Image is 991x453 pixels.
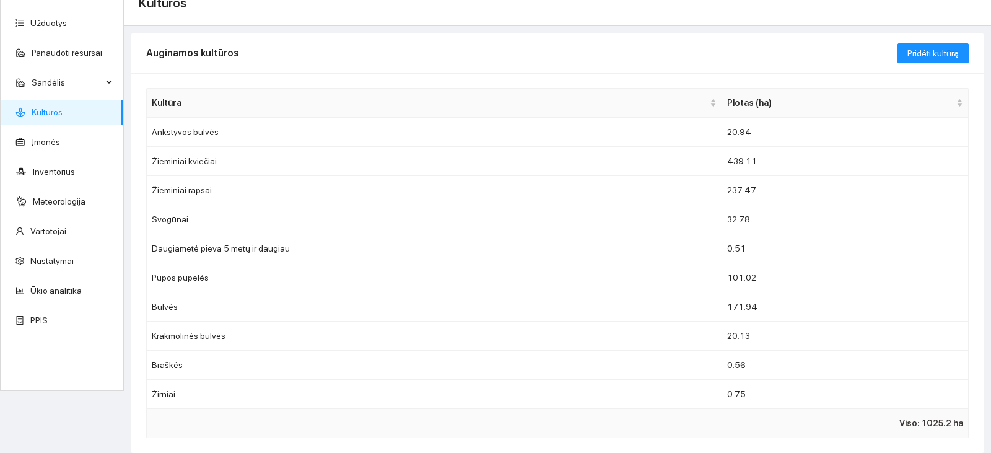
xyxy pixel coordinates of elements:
a: Inventorius [33,167,75,177]
td: Žieminiai kviečiai [147,147,722,176]
a: Užduotys [30,18,67,28]
td: 439.11 [722,147,969,176]
div: Auginamos kultūros [146,35,897,71]
a: Meteorologija [33,196,85,206]
a: PPIS [30,315,48,325]
span: Viso: 1025.2 ha [899,416,963,430]
td: Daugiametė pieva 5 metų ir daugiau [147,234,722,263]
td: Pupos pupelės [147,263,722,292]
td: Braškės [147,351,722,380]
a: Nustatymai [30,256,74,266]
td: 171.94 [722,292,969,322]
a: Vartotojai [30,226,66,236]
td: Ankstyvos bulvės [147,118,722,147]
span: Sandėlis [32,70,102,95]
td: 20.13 [722,322,969,351]
td: 20.94 [722,118,969,147]
a: Kultūros [32,107,63,117]
td: 0.51 [722,234,969,263]
td: Svogūnai [147,205,722,234]
button: Pridėti kultūrą [897,43,969,63]
td: 237.47 [722,176,969,205]
a: Panaudoti resursai [32,48,102,58]
th: this column's title is Kultūra,this column is sortable [147,89,722,118]
a: Įmonės [32,137,60,147]
td: 0.56 [722,351,969,380]
td: 32.78 [722,205,969,234]
a: Ūkio analitika [30,286,82,296]
td: Krakmolinės bulvės [147,322,722,351]
span: Pridėti kultūrą [907,46,959,60]
span: Kultūra [152,96,707,110]
td: Žirniai [147,380,722,409]
span: Plotas (ha) [727,96,954,110]
td: Bulvės [147,292,722,322]
td: 0.75 [722,380,969,409]
td: Žieminiai rapsai [147,176,722,205]
td: 101.02 [722,263,969,292]
th: this column's title is Plotas (ha),this column is sortable [722,89,969,118]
